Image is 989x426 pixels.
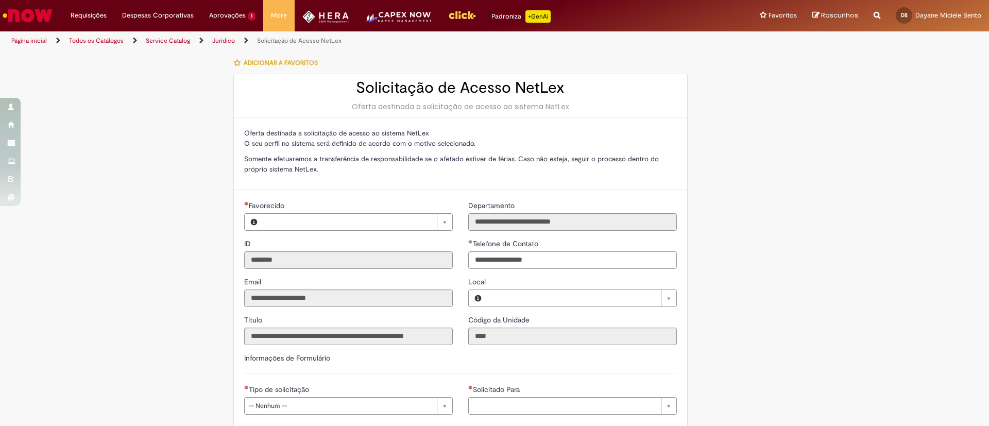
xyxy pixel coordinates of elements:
[244,155,659,174] span: Somente efetuaremos a transferência de responsabilidade se o afetado estiver de férias. Caso não ...
[812,11,858,21] a: Rascunhos
[491,10,551,23] div: Padroniza
[249,385,311,394] span: Tipo de solicitação
[233,52,323,74] button: Adicionar a Favoritos
[244,101,677,112] div: Oferta destinada a solicitação de acesso ao sistema NetLex
[209,10,246,21] span: Aprovações
[244,289,453,307] input: Email
[468,201,517,210] span: Somente leitura - Departamento
[821,10,858,20] span: Rascunhos
[244,201,249,206] span: Necessários
[257,37,342,45] a: Solicitação de Acesso NetLex
[487,290,676,306] a: Limpar campo Local
[769,10,797,21] span: Favoritos
[263,214,452,230] a: Limpar campo Favorecido
[244,385,249,389] span: Necessários
[69,37,124,45] a: Todos os Catálogos
[248,12,255,21] span: 1
[468,240,473,244] span: Obrigatório Preenchido
[915,11,981,20] span: Dayane Miciele Bento
[11,37,47,45] a: Página inicial
[249,201,286,210] span: Necessários - Favorecido
[244,251,453,269] input: ID
[244,277,263,287] label: Somente leitura - Email
[468,328,677,345] input: Código da Unidade
[468,213,677,231] input: Departamento
[245,214,263,230] button: Favorecido, Visualizar este registro
[244,353,330,363] label: Informações de Formulário
[244,59,318,67] span: Adicionar a Favoritos
[244,239,253,248] span: Somente leitura - ID
[244,315,264,325] label: Somente leitura - Título
[122,10,194,21] span: Despesas Corporativas
[468,397,677,415] a: Limpar campo Solicitado Para
[448,7,476,23] img: click_logo_yellow_360x200.png
[244,277,263,286] span: Somente leitura - Email
[271,10,287,21] span: More
[468,315,532,325] label: Somente leitura - Código da Unidade
[146,37,190,45] a: Service Catalog
[244,79,677,96] h2: Solicitação de Acesso NetLex
[244,139,475,148] span: O seu perfil no sistema será definido de acordo com o motivo selecionado.
[8,31,652,50] ul: Trilhas de página
[244,328,453,345] input: Título
[468,277,488,286] span: Local
[364,10,433,31] img: CapexLogo5.png
[468,385,473,389] span: Necessários
[468,251,677,269] input: Telefone de Contato
[469,290,487,306] button: Local, Visualizar este registro
[71,10,107,21] span: Requisições
[473,239,540,248] span: Telefone de Contato
[1,5,54,26] img: ServiceNow
[901,12,908,19] span: DB
[212,37,235,45] a: Jurídico
[525,10,551,23] p: +GenAi
[473,385,522,394] span: Necessários - Solicitado Para
[302,10,349,23] img: HeraLogo.png
[468,200,517,211] label: Somente leitura - Departamento
[244,129,429,138] span: Oferta destinada a solicitação de acesso ao sistema NetLex
[244,238,253,249] label: Somente leitura - ID
[249,398,432,414] span: -- Nenhum --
